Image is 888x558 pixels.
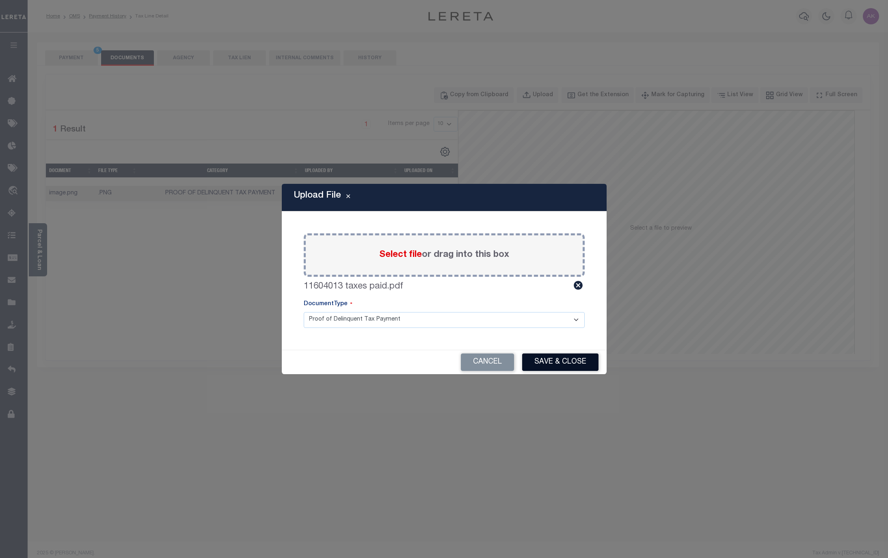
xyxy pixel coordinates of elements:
button: Save & Close [522,353,598,371]
span: Select file [379,250,422,259]
button: Close [341,193,355,203]
h5: Upload File [294,190,341,201]
button: Cancel [461,353,514,371]
label: DocumentType [304,300,352,309]
label: 11604013 taxes paid.pdf [304,280,403,293]
label: or drag into this box [379,248,509,262]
